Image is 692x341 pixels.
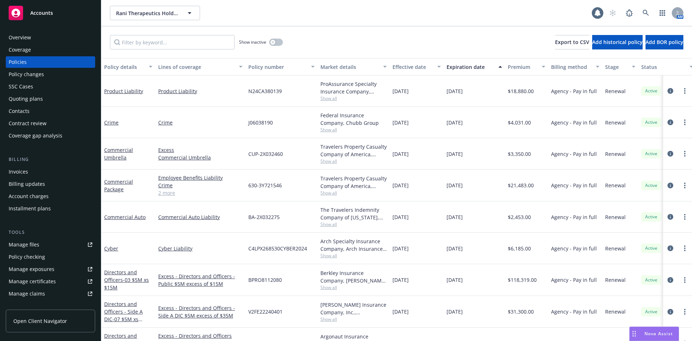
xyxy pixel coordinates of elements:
span: - 07 $5M xs $35M Excess Side A [104,316,151,330]
div: Policy changes [9,69,44,80]
a: Contacts [6,105,95,117]
div: Stage [605,63,627,71]
div: Policy checking [9,251,45,263]
span: Renewal [605,182,626,189]
span: $31,300.00 [508,308,534,315]
a: circleInformation [666,149,675,158]
div: Expiration date [447,63,494,71]
span: [DATE] [447,182,463,189]
div: Billing updates [9,178,45,190]
div: Coverage [9,44,31,56]
a: Accounts [6,3,95,23]
span: Show all [320,284,387,290]
span: [DATE] [447,150,463,158]
span: [DATE] [392,245,409,252]
span: Export to CSV [555,39,589,45]
span: Active [644,277,658,283]
a: Crime [158,182,243,189]
div: Manage exposures [9,263,54,275]
span: Show inactive [239,39,266,45]
div: Billing [6,156,95,163]
span: [DATE] [392,182,409,189]
a: Excess - Directors and Officers - Public $5M excess of $15M [158,272,243,288]
a: Employee Benefits Liability [158,174,243,182]
a: Switch app [655,6,670,20]
a: Commercial Package [104,178,133,193]
span: Renewal [605,150,626,158]
button: Add BOR policy [646,35,683,49]
span: $118,319.00 [508,276,537,284]
button: Billing method [548,58,602,75]
div: Effective date [392,63,433,71]
a: Manage files [6,239,95,250]
a: Commercial Auto Liability [158,213,243,221]
span: Accounts [30,10,53,16]
a: Start snowing [605,6,620,20]
span: Show all [320,127,387,133]
span: $4,031.00 [508,119,531,126]
span: Renewal [605,87,626,95]
span: Show all [320,95,387,101]
span: V2FE22240401 [248,308,283,315]
a: Account charges [6,191,95,202]
span: [DATE] [392,150,409,158]
div: Policy details [104,63,145,71]
span: [DATE] [447,245,463,252]
a: more [680,149,689,158]
span: Renewal [605,119,626,126]
a: Billing updates [6,178,95,190]
div: Installment plans [9,203,51,214]
a: Commercial Umbrella [158,154,243,161]
button: Rani Therapeutics Holdings, Inc. [110,6,200,20]
div: Policies [9,56,27,68]
div: Manage files [9,239,39,250]
div: Policy number [248,63,307,71]
span: $6,185.00 [508,245,531,252]
a: more [680,244,689,253]
button: Premium [505,58,548,75]
span: Agency - Pay in full [551,119,597,126]
a: circleInformation [666,181,675,190]
div: Berkley Insurance Company, [PERSON_NAME] Corporation [320,269,387,284]
span: [DATE] [392,308,409,315]
span: Agency - Pay in full [551,245,597,252]
span: 630-3Y721546 [248,182,282,189]
a: Directors and Officers - Side A DIC [104,301,151,330]
div: Lines of coverage [158,63,235,71]
span: [DATE] [392,276,409,284]
div: Premium [508,63,537,71]
span: BPRO8112080 [248,276,282,284]
a: Overview [6,32,95,43]
a: Commercial Umbrella [104,147,133,161]
a: Invoices [6,166,95,178]
span: C4LPX268530CYBER2024 [248,245,307,252]
span: $21,483.00 [508,182,534,189]
a: circleInformation [666,118,675,127]
span: Agency - Pay in full [551,213,597,221]
a: Cyber Liability [158,245,243,252]
a: Policy checking [6,251,95,263]
span: Show all [320,316,387,322]
a: Product Liability [104,88,143,95]
input: Filter by keyword... [110,35,235,49]
span: Renewal [605,245,626,252]
a: Report a Bug [622,6,636,20]
div: Account charges [9,191,49,202]
a: Manage claims [6,288,95,300]
a: circleInformation [666,307,675,316]
span: BA-2X032275 [248,213,280,221]
a: Crime [158,119,243,126]
button: Export to CSV [555,35,589,49]
span: Show all [320,190,387,196]
div: Manage certificates [9,276,56,287]
div: The Travelers Indemnity Company of [US_STATE], Travelers Insurance [320,206,387,221]
a: Policy changes [6,69,95,80]
span: Active [644,119,658,126]
span: Rani Therapeutics Holdings, Inc. [116,9,178,17]
span: $3,350.00 [508,150,531,158]
span: CUP-2X032460 [248,150,283,158]
span: Agency - Pay in full [551,150,597,158]
span: [DATE] [447,308,463,315]
a: circleInformation [666,87,675,95]
span: $18,880.00 [508,87,534,95]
